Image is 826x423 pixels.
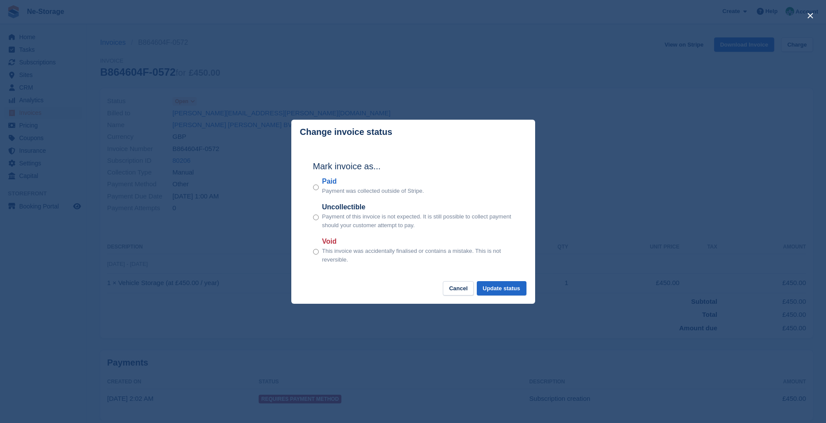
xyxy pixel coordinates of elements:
button: Cancel [443,281,474,295]
p: Change invoice status [300,127,392,137]
button: close [803,9,817,23]
button: Update status [477,281,526,295]
p: Payment was collected outside of Stripe. [322,187,424,195]
label: Void [322,236,513,247]
h2: Mark invoice as... [313,160,513,173]
p: This invoice was accidentally finalised or contains a mistake. This is not reversible. [322,247,513,264]
label: Paid [322,176,424,187]
label: Uncollectible [322,202,513,212]
p: Payment of this invoice is not expected. It is still possible to collect payment should your cust... [322,212,513,229]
